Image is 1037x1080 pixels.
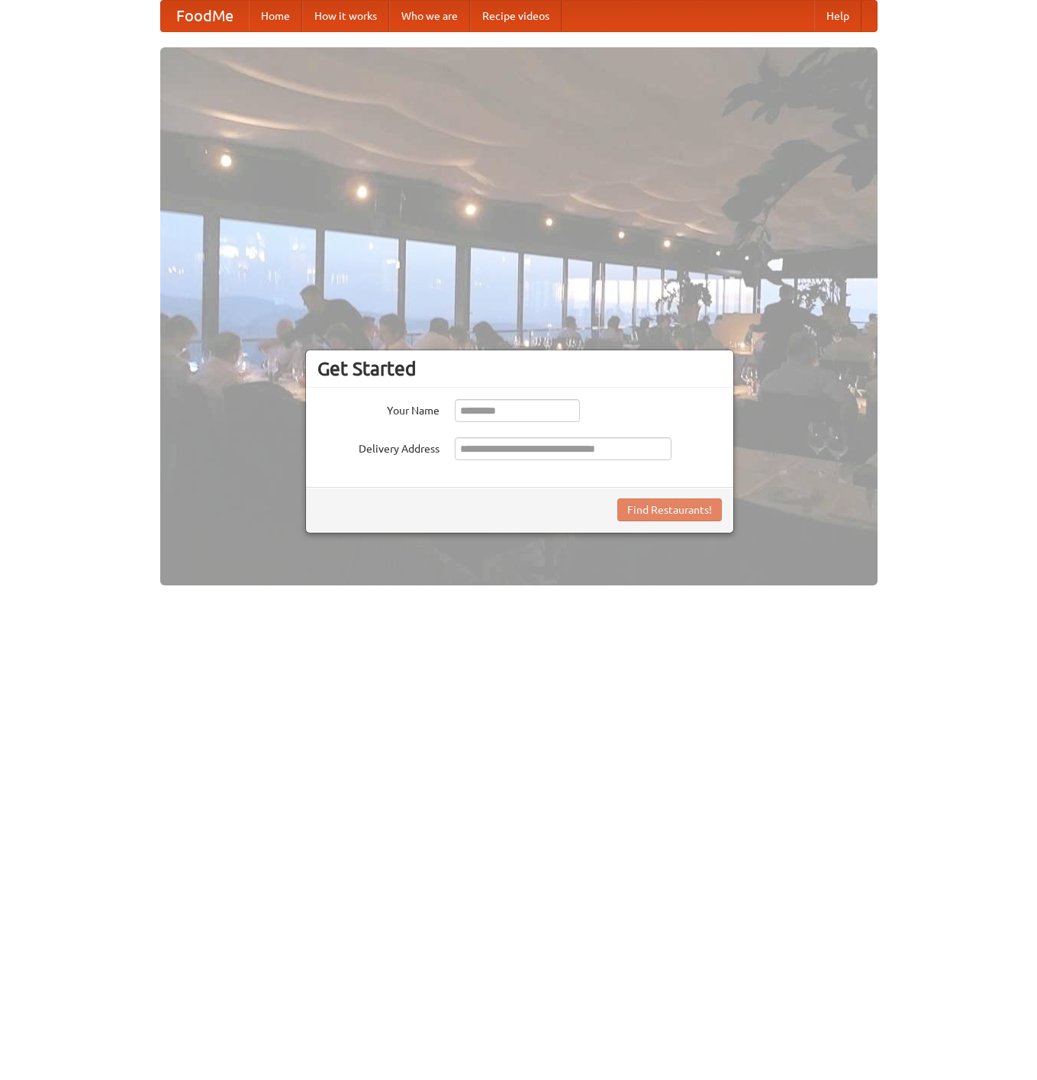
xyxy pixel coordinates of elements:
[249,1,302,31] a: Home
[317,357,722,380] h3: Get Started
[617,498,722,521] button: Find Restaurants!
[317,399,440,418] label: Your Name
[814,1,861,31] a: Help
[470,1,562,31] a: Recipe videos
[302,1,389,31] a: How it works
[389,1,470,31] a: Who we are
[161,1,249,31] a: FoodMe
[317,437,440,456] label: Delivery Address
